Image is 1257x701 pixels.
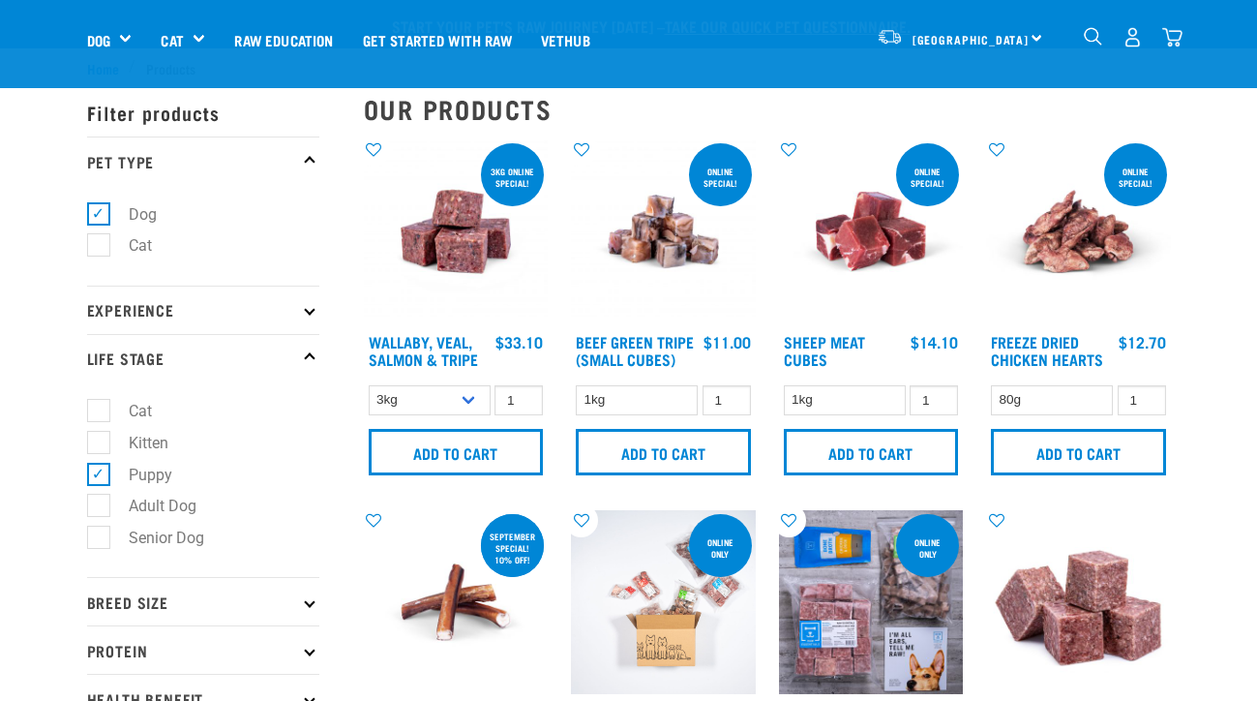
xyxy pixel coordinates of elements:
a: Vethub [526,1,605,78]
input: Add to cart [991,429,1166,475]
div: ONLINE SPECIAL! [896,157,959,198]
p: Pet Type [87,137,319,185]
a: Wallaby, Veal, Salmon & Tripe [369,337,478,363]
a: Dog [87,29,110,51]
label: Senior Dog [98,526,212,550]
img: user.png [1122,27,1143,47]
label: Kitten [98,431,176,455]
img: Sheep Meat [779,139,964,324]
div: 3kg online special! [481,157,544,198]
img: van-moving.png [877,28,903,46]
input: Add to cart [576,429,751,475]
a: Freeze Dried Chicken Hearts [991,337,1103,363]
label: Adult Dog [98,494,204,518]
img: Beef Tripe Bites 1634 [571,139,756,324]
input: 1 [910,385,958,415]
input: 1 [703,385,751,415]
div: September special! 10% off! [481,522,544,574]
a: Cat [161,29,183,51]
img: NPS Puppy Update [779,510,964,695]
div: $11.00 [703,333,751,350]
p: Protein [87,625,319,674]
label: Cat [98,233,160,258]
div: online only [896,528,959,568]
img: Puppy 0 2sec [571,510,756,695]
img: Bull Pizzle [364,510,549,695]
input: Add to cart [784,429,959,475]
label: Cat [98,399,160,423]
img: FD Chicken Hearts [986,139,1171,324]
a: Get started with Raw [348,1,526,78]
div: $12.70 [1119,333,1166,350]
p: Experience [87,286,319,334]
label: Puppy [98,463,180,487]
div: ONLINE SPECIAL! [689,157,752,198]
div: Online Only [689,528,752,568]
img: home-icon@2x.png [1162,27,1182,47]
input: 1 [1118,385,1166,415]
input: 1 [494,385,543,415]
p: Filter products [87,88,319,137]
div: $14.10 [911,333,958,350]
input: Add to cart [369,429,544,475]
a: Beef Green Tripe (Small Cubes) [576,337,694,363]
img: Wallaby Veal Salmon Tripe 1642 [364,139,549,324]
p: Breed Size [87,577,319,625]
div: ONLINE SPECIAL! [1104,157,1167,198]
a: Sheep Meat Cubes [784,337,865,363]
h2: Our Products [364,94,1171,124]
img: Pile Of Cubed Chicken Wild Meat Mix [986,510,1171,695]
span: [GEOGRAPHIC_DATA] [913,36,1030,43]
img: home-icon-1@2x.png [1084,27,1102,46]
div: $33.10 [495,333,543,350]
a: Raw Education [220,1,347,78]
label: Dog [98,202,165,227]
p: Life Stage [87,334,319,382]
